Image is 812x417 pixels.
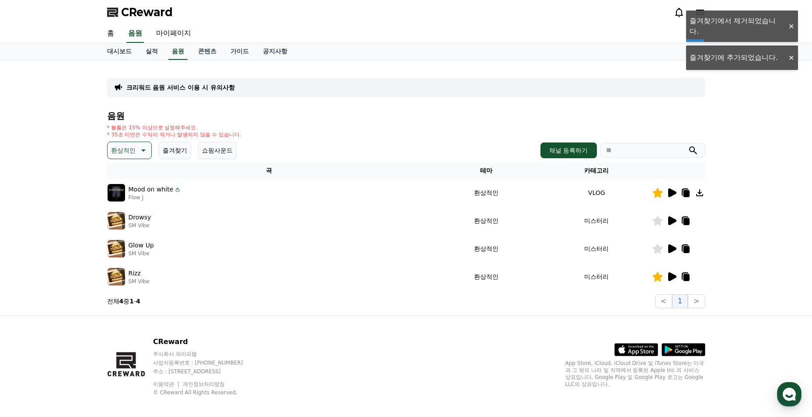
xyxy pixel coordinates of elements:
[159,142,191,159] button: 즐겨찾기
[108,212,125,229] img: music
[136,298,140,305] strong: 4
[153,359,260,366] p: 사업자등록번호 : [PHONE_NUMBER]
[80,291,91,298] span: 대화
[129,269,141,278] p: Rizz
[198,142,237,159] button: 쇼핑사운드
[153,381,181,387] a: 이용약관
[113,277,168,299] a: 설정
[107,142,152,159] button: 환상적인
[688,294,705,308] button: >
[129,278,150,285] p: SM Vibe
[108,184,125,202] img: music
[541,179,652,207] td: VLOG
[153,337,260,347] p: CReward
[107,131,242,138] p: * 35초 미만은 수익이 적거나 발생하지 않을 수 있습니다.
[153,389,260,396] p: © CReward All Rights Reserved.
[108,268,125,285] img: music
[431,179,541,207] td: 환상적인
[107,111,705,121] h4: 음원
[431,263,541,291] td: 환상적인
[126,83,235,92] a: 크리워드 음원 서비스 이용 시 유의사항
[149,24,198,43] a: 마이페이지
[129,213,151,222] p: Drowsy
[541,207,652,235] td: 미스터리
[191,43,223,60] a: 콘텐츠
[129,250,154,257] p: SM Vibe
[129,222,151,229] p: SM Vibe
[129,185,174,194] p: Mood on white
[541,263,652,291] td: 미스터리
[100,43,139,60] a: 대시보드
[672,294,688,308] button: 1
[431,207,541,235] td: 환상적인
[135,290,146,297] span: 설정
[540,142,596,158] button: 채널 등록하기
[28,290,33,297] span: 홈
[431,235,541,263] td: 환상적인
[108,240,125,257] img: music
[121,5,173,19] span: CReward
[107,297,140,306] p: 전체 중 -
[431,163,541,179] th: 테마
[168,43,188,60] a: 음원
[565,360,705,388] p: App Store, iCloud, iCloud Drive 및 iTunes Store는 미국과 그 밖의 나라 및 지역에서 등록된 Apple Inc.의 서비스 상표입니다. Goo...
[183,381,225,387] a: 개인정보처리방침
[153,351,260,358] p: 주식회사 와이피랩
[107,124,242,131] p: * 볼륨은 15% 이상으로 설정해주세요.
[129,298,134,305] strong: 1
[541,235,652,263] td: 미스터리
[126,24,144,43] a: 음원
[107,5,173,19] a: CReward
[153,368,260,375] p: 주소 : [STREET_ADDRESS]
[58,277,113,299] a: 대화
[223,43,256,60] a: 가이드
[256,43,294,60] a: 공지사항
[129,194,181,201] p: Flow J
[119,298,124,305] strong: 4
[3,277,58,299] a: 홈
[100,24,121,43] a: 홈
[107,163,432,179] th: 곡
[139,43,165,60] a: 실적
[111,144,136,156] p: 환상적인
[655,294,672,308] button: <
[129,241,154,250] p: Glow Up
[541,163,652,179] th: 카테고리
